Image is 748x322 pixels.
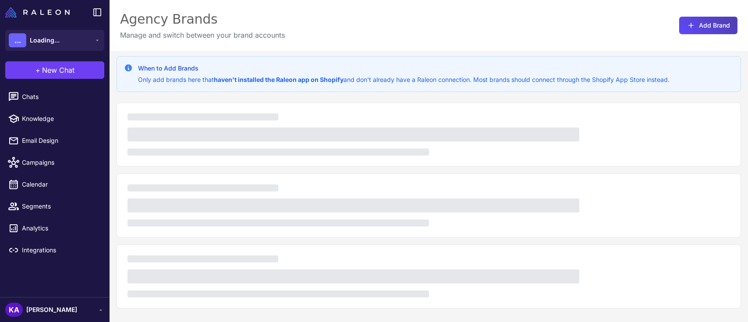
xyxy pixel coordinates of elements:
span: Chats [22,92,99,102]
a: Calendar [4,175,106,194]
strong: haven't installed the Raleon app on Shopify [214,76,344,83]
span: + [35,65,40,75]
span: New Chat [42,65,74,75]
span: Loading... [30,35,60,45]
a: Email Design [4,131,106,150]
a: Chats [4,88,106,106]
a: Campaigns [4,153,106,172]
span: Segments [22,202,99,211]
a: Knowledge [4,110,106,128]
button: ...Loading... [5,30,104,51]
button: Add Brand [679,17,737,34]
span: Integrations [22,245,99,255]
span: Knowledge [22,114,99,124]
img: Raleon Logo [5,7,70,18]
p: Only add brands here that and don't already have a Raleon connection. Most brands should connect ... [138,75,670,85]
span: Email Design [22,136,99,145]
button: +New Chat [5,61,104,79]
span: Analytics [22,223,99,233]
a: Segments [4,197,106,216]
p: Manage and switch between your brand accounts [120,30,285,40]
div: Agency Brands [120,11,285,28]
h3: When to Add Brands [138,64,670,73]
a: Analytics [4,219,106,237]
span: [PERSON_NAME] [26,305,77,315]
div: ... [9,33,26,47]
span: Calendar [22,180,99,189]
span: Campaigns [22,158,99,167]
div: KA [5,303,23,317]
a: Raleon Logo [5,7,73,18]
a: Integrations [4,241,106,259]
